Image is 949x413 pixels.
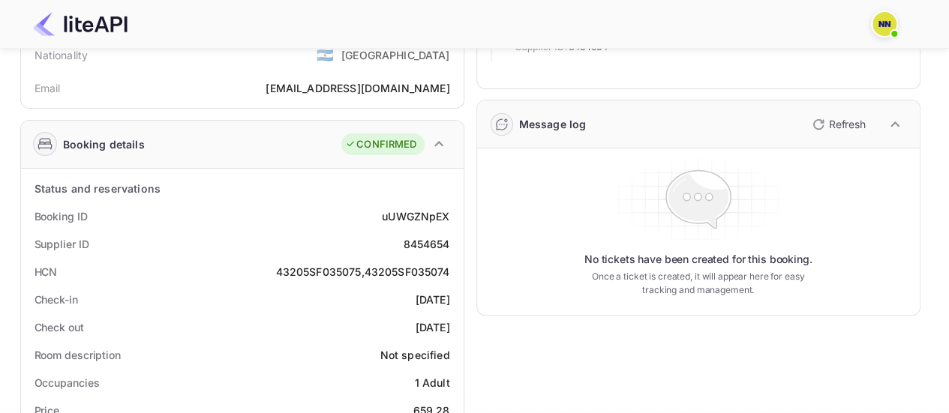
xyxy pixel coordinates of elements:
button: Refresh [803,112,872,136]
div: Message log [519,116,587,132]
div: uUWGZNpEX [382,208,449,224]
div: 43205SF035075,43205SF035074 [275,264,449,280]
div: Booking details [63,136,145,152]
p: Refresh [829,116,866,132]
div: Nationality [35,47,89,63]
div: Check-in [35,292,78,307]
div: 8454654 [403,236,449,252]
div: Check out [35,319,84,335]
div: Room description [35,347,121,363]
div: [EMAIL_ADDRESS][DOMAIN_NAME] [266,80,449,96]
div: CONFIRMED [345,137,416,152]
div: Occupancies [35,375,100,391]
div: [DATE] [416,319,450,335]
div: Not specified [380,347,450,363]
div: [GEOGRAPHIC_DATA] [341,47,450,63]
span: United States [317,41,334,68]
div: HCN [35,264,58,280]
img: N/A N/A [872,12,896,36]
div: Booking ID [35,208,88,224]
p: Once a ticket is created, it will appear here for easy tracking and management. [580,270,817,297]
img: LiteAPI Logo [33,12,128,36]
div: 1 Adult [414,375,449,391]
div: Email [35,80,61,96]
p: No tickets have been created for this booking. [584,252,812,267]
div: Supplier ID [35,236,89,252]
div: [DATE] [416,292,450,307]
div: Status and reservations [35,181,161,196]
